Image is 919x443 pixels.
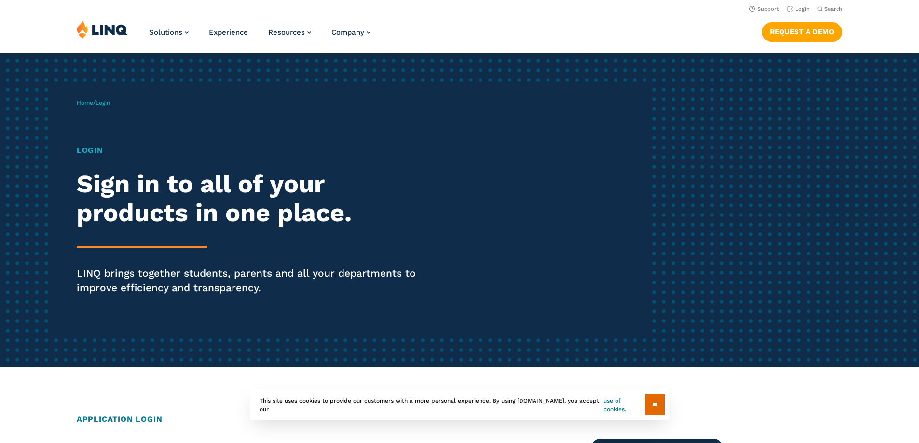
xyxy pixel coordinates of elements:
a: Request a Demo [762,22,842,41]
a: use of cookies. [604,396,645,414]
span: Search [824,6,842,12]
a: Resources [268,28,311,37]
div: This site uses cookies to provide our customers with a more personal experience. By using [DOMAIN... [250,389,670,420]
a: Solutions [149,28,189,37]
button: Open Search Bar [817,5,842,13]
img: LINQ | K‑12 Software [77,20,128,39]
a: Home [77,99,93,106]
a: Support [749,6,779,12]
nav: Primary Navigation [149,20,370,52]
span: Solutions [149,28,182,37]
span: / [77,99,110,106]
a: Experience [209,28,248,37]
nav: Button Navigation [762,20,842,41]
span: Company [331,28,364,37]
h1: Login [77,145,431,156]
p: LINQ brings together students, parents and all your departments to improve efficiency and transpa... [77,266,431,295]
a: Company [331,28,370,37]
a: Login [787,6,809,12]
span: Resources [268,28,305,37]
span: Login [96,99,110,106]
h2: Sign in to all of your products in one place. [77,170,431,228]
